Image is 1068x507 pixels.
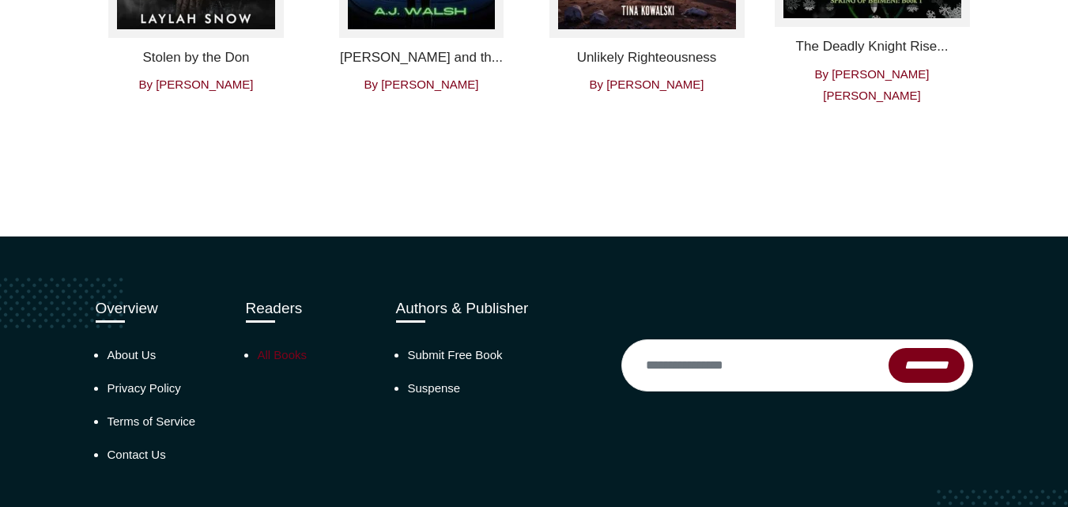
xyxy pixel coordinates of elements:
h4: [PERSON_NAME] and th... [321,50,523,66]
span: By [PERSON_NAME] [364,78,478,91]
h3: Overview [96,300,222,318]
h4: The Deadly Knight Rise... [772,39,973,55]
a: Submit Free Book [408,348,503,361]
h4: Stolen by the Don [96,50,297,66]
a: Contact Us [108,448,166,461]
span: By [PERSON_NAME] [138,78,253,91]
h3: Readers [246,300,372,318]
h3: Authors & Publisher [396,300,598,318]
a: Suspense [408,381,461,395]
a: All Books [258,348,308,361]
h4: Unlikely Righteousness [546,50,748,66]
span: By [PERSON_NAME] [PERSON_NAME] [814,67,929,102]
a: Terms of Service [108,414,196,428]
span: By [PERSON_NAME] [589,78,704,91]
a: Privacy Policy [108,381,181,395]
a: About Us [108,348,157,361]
